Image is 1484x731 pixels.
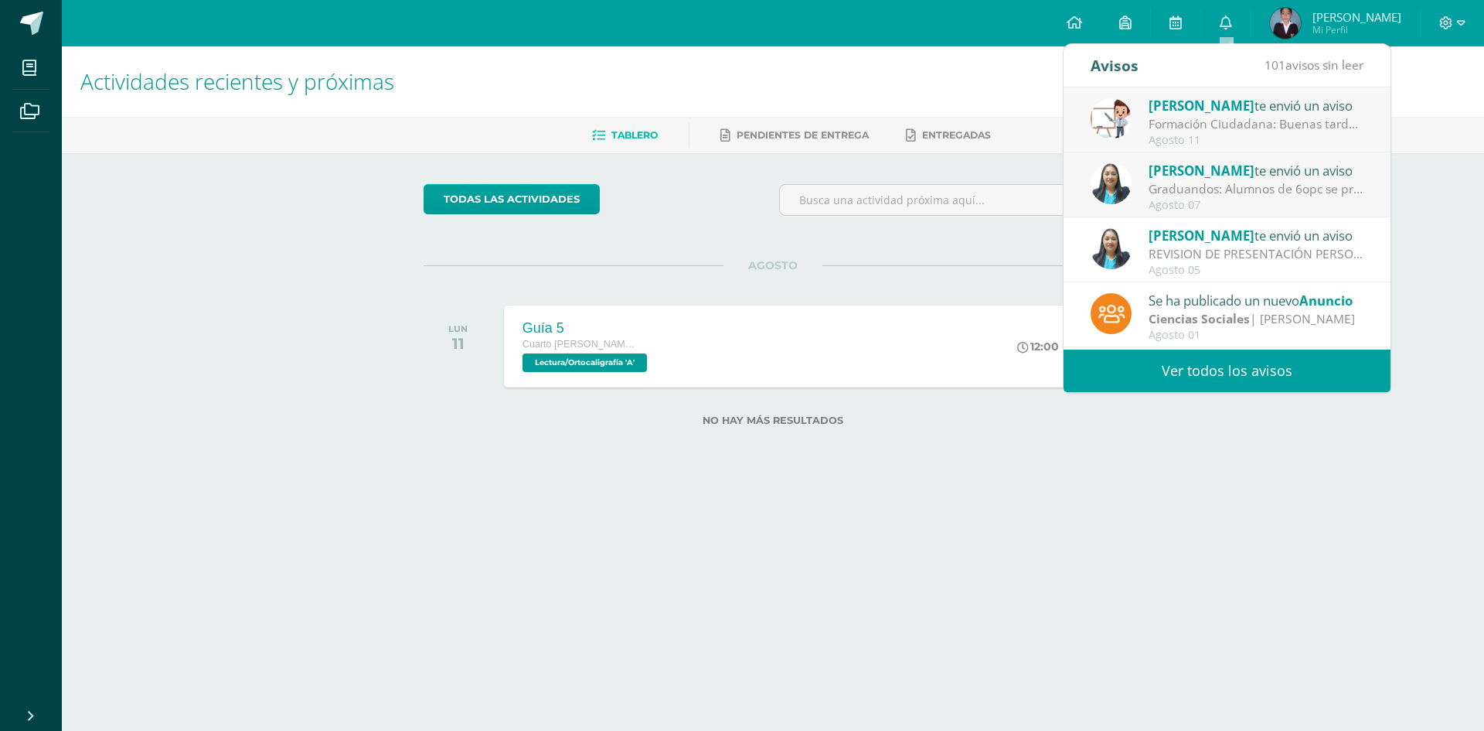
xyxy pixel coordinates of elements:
input: Busca una actividad próxima aquí... [780,185,1122,215]
span: Cuarto [PERSON_NAME]. CCLL en Computación [522,339,638,350]
span: Lectura/Ortocaligrafía 'A' [522,354,647,372]
span: Actividades recientes y próximas [80,67,394,96]
span: Tablero [611,129,658,141]
div: te envió un aviso [1149,225,1363,245]
a: Entregadas [906,123,991,148]
div: Agosto 11 [1149,134,1363,147]
img: 66b8cf1cec89364a4f61a7e3b14e6833.png [1091,98,1132,139]
a: todas las Actividades [424,184,600,214]
span: [PERSON_NAME] [1149,162,1254,179]
span: [PERSON_NAME] [1149,227,1254,244]
div: 11 [448,334,468,353]
span: avisos sin leer [1264,56,1363,73]
div: LUN [448,323,468,334]
div: Se ha publicado un nuevo [1149,290,1363,310]
div: Graduandos: Alumnos de 6opc se presentan el día lunes únicamente a examen pendiente y se retiran.... [1149,180,1363,198]
div: | [PERSON_NAME] [1149,310,1363,328]
span: Anuncio [1299,292,1353,309]
a: Ver todos los avisos [1064,350,1390,392]
a: Tablero [592,123,658,148]
div: Agosto 05 [1149,264,1363,277]
strong: Ciencias Sociales [1149,310,1250,327]
div: Guía 5 [522,320,651,336]
span: Entregadas [922,129,991,141]
div: te envió un aviso [1149,95,1363,115]
div: Agosto 07 [1149,199,1363,212]
span: 101 [1264,56,1285,73]
div: te envió un aviso [1149,160,1363,180]
span: AGOSTO [723,258,822,272]
span: [PERSON_NAME] [1312,9,1401,25]
img: 49168807a2b8cca0ef2119beca2bd5ad.png [1091,163,1132,204]
a: Pendientes de entrega [720,123,869,148]
div: Agosto 01 [1149,329,1363,342]
label: No hay más resultados [424,415,1123,426]
img: 49168807a2b8cca0ef2119beca2bd5ad.png [1091,228,1132,269]
div: 12:00 PM [1017,340,1080,354]
div: REVISION DE PRESENTACIÓN PERSONAL: Saludos Cordiales Les recordamos que estamos en evaluaciones d... [1149,245,1363,263]
span: [PERSON_NAME] [1149,97,1254,114]
img: 15e05934674df14ed11c6a1ad9006b45.png [1270,8,1301,39]
span: Pendientes de entrega [737,129,869,141]
span: Mi Perfil [1312,23,1401,36]
div: Avisos [1091,44,1139,87]
div: Formación Ciudadana: Buenas tardes, el día de mañana se trabajará un mural, en grupo, favor lleva... [1149,115,1363,133]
